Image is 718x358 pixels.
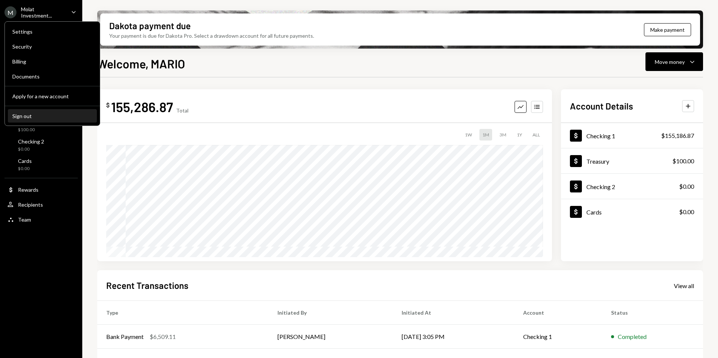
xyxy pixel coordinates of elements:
[269,325,393,349] td: [PERSON_NAME]
[21,6,65,19] div: Molat Investment...
[561,123,703,148] a: Checking 1$155,186.87
[644,23,691,36] button: Make payment
[12,113,92,119] div: Sign out
[4,213,78,226] a: Team
[8,40,97,53] a: Security
[393,325,514,349] td: [DATE] 3:05 PM
[4,136,78,154] a: Checking 2$0.00
[12,43,92,50] div: Security
[661,131,694,140] div: $155,186.87
[18,146,44,152] div: $0.00
[8,70,97,83] a: Documents
[4,183,78,196] a: Rewards
[497,129,509,141] div: 3M
[679,182,694,191] div: $0.00
[269,301,393,325] th: Initiated By
[97,301,269,325] th: Type
[393,301,514,325] th: Initiated At
[586,132,615,139] div: Checking 1
[4,6,16,18] div: M
[18,216,31,223] div: Team
[462,129,475,141] div: 1W
[586,158,609,165] div: Treasury
[18,127,39,133] div: $100.00
[514,325,602,349] td: Checking 1
[530,129,543,141] div: ALL
[618,332,647,341] div: Completed
[8,109,97,123] button: Sign out
[645,52,703,71] button: Move money
[561,174,703,199] a: Checking 2$0.00
[12,58,92,65] div: Billing
[106,332,144,341] div: Bank Payment
[586,183,615,190] div: Checking 2
[18,138,44,145] div: Checking 2
[679,207,694,216] div: $0.00
[111,98,173,115] div: 155,286.87
[97,56,185,71] h1: Welcome, MARIO
[602,301,703,325] th: Status
[106,101,110,109] div: $
[12,28,92,35] div: Settings
[479,129,492,141] div: 1M
[18,166,32,172] div: $0.00
[18,201,43,208] div: Recipients
[672,157,694,166] div: $100.00
[674,281,694,290] a: View all
[18,158,32,164] div: Cards
[586,209,602,216] div: Cards
[561,199,703,224] a: Cards$0.00
[561,148,703,173] a: Treasury$100.00
[109,19,191,32] div: Dakota payment due
[109,32,314,40] div: Your payment is due for Dakota Pro. Select a drawdown account for all future payments.
[18,186,39,193] div: Rewards
[514,301,602,325] th: Account
[176,107,188,114] div: Total
[12,93,92,99] div: Apply for a new account
[12,73,92,80] div: Documents
[514,129,525,141] div: 1Y
[150,332,176,341] div: $6,509.11
[8,25,97,38] a: Settings
[4,155,78,173] a: Cards$0.00
[655,58,685,66] div: Move money
[570,100,633,112] h2: Account Details
[8,90,97,103] button: Apply for a new account
[106,279,188,291] h2: Recent Transactions
[4,198,78,211] a: Recipients
[8,55,97,68] a: Billing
